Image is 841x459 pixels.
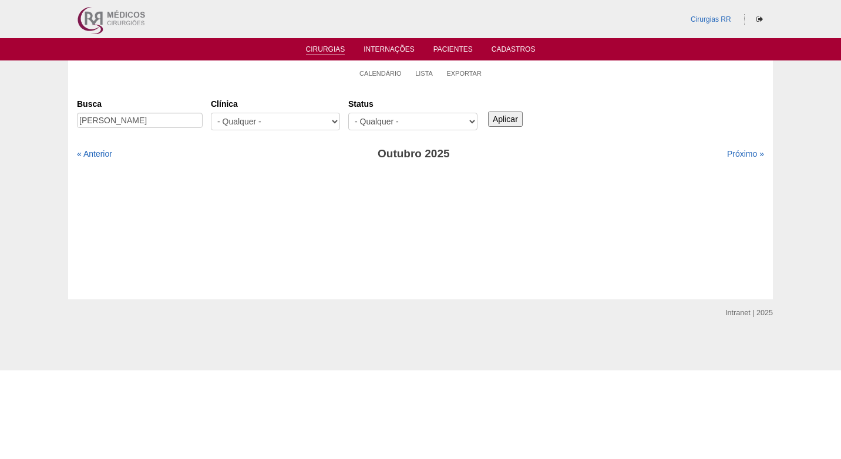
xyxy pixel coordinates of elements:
label: Busca [77,98,203,110]
input: Digite os termos que você deseja procurar. [77,113,203,128]
a: Cirurgias RR [691,15,731,23]
h3: Outubro 2025 [242,146,586,163]
i: Sair [756,16,763,23]
a: Cadastros [492,45,536,57]
a: Próximo » [727,149,764,158]
a: Pacientes [433,45,473,57]
a: « Anterior [77,149,112,158]
a: Internações [364,45,415,57]
a: Cirurgias [306,45,345,55]
a: Calendário [359,69,402,77]
label: Clínica [211,98,340,110]
a: Exportar [446,69,482,77]
div: Intranet | 2025 [725,307,773,319]
input: Aplicar [488,112,523,127]
label: Status [348,98,477,110]
a: Lista [415,69,433,77]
